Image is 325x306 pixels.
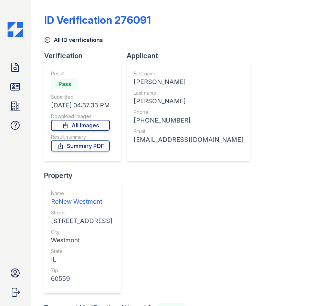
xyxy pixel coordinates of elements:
div: [EMAIL_ADDRESS][DOMAIN_NAME] [134,135,243,145]
div: IL [51,255,112,264]
div: [PERSON_NAME] [134,96,243,106]
div: Last name [134,89,243,96]
div: Street [51,209,112,216]
div: Result summary [51,134,110,140]
a: All Images [51,120,110,131]
iframe: chat widget [296,278,318,299]
a: Summary PDF [51,140,110,151]
a: Name ReNew Westmont [51,190,112,207]
a: All ID verifications [44,36,103,44]
div: Email [134,128,243,135]
div: 60559 [51,274,112,284]
div: City [51,229,112,235]
div: Verification [44,51,127,61]
div: [PERSON_NAME] [134,77,243,87]
div: Applicant [127,51,255,61]
div: Property [44,171,127,180]
div: [STREET_ADDRESS] [51,216,112,226]
img: CE_Icon_Blue-c292c112584629df590d857e76928e9f676e5b41ef8f769ba2f05ee15b207248.png [8,22,23,37]
div: Download Images [51,113,110,120]
div: Submitted [51,94,110,101]
div: Name [51,190,112,197]
div: Pass [51,78,78,89]
div: Westmont [51,235,112,245]
div: First name [134,70,243,77]
div: [PHONE_NUMBER] [134,116,243,125]
div: Phone [134,109,243,116]
div: Zip [51,267,112,274]
div: ReNew Westmont [51,197,112,207]
div: State [51,248,112,255]
div: Result [51,70,110,77]
div: ID Verification 276091 [44,14,151,26]
div: [DATE] 04:37:33 PM [51,101,110,110]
